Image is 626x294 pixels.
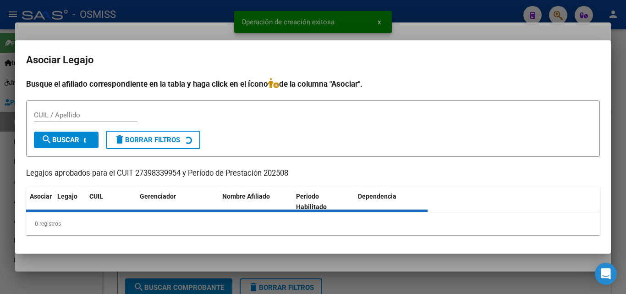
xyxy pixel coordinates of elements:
[296,193,327,211] span: Periodo Habilitado
[354,187,428,217] datatable-header-cell: Dependencia
[136,187,219,217] datatable-header-cell: Gerenciador
[26,212,600,235] div: 0 registros
[41,136,79,144] span: Buscar
[57,193,77,200] span: Legajo
[222,193,270,200] span: Nombre Afiliado
[219,187,292,217] datatable-header-cell: Nombre Afiliado
[358,193,396,200] span: Dependencia
[41,134,52,145] mat-icon: search
[26,51,600,69] h2: Asociar Legajo
[30,193,52,200] span: Asociar
[114,134,125,145] mat-icon: delete
[106,131,200,149] button: Borrar Filtros
[26,187,54,217] datatable-header-cell: Asociar
[140,193,176,200] span: Gerenciador
[26,168,600,179] p: Legajos aprobados para el CUIT 27398339954 y Período de Prestación 202508
[54,187,86,217] datatable-header-cell: Legajo
[595,263,617,285] div: Open Intercom Messenger
[26,78,600,90] h4: Busque el afiliado correspondiente en la tabla y haga click en el ícono de la columna "Asociar".
[114,136,180,144] span: Borrar Filtros
[86,187,136,217] datatable-header-cell: CUIL
[34,132,99,148] button: Buscar
[89,193,103,200] span: CUIL
[292,187,354,217] datatable-header-cell: Periodo Habilitado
